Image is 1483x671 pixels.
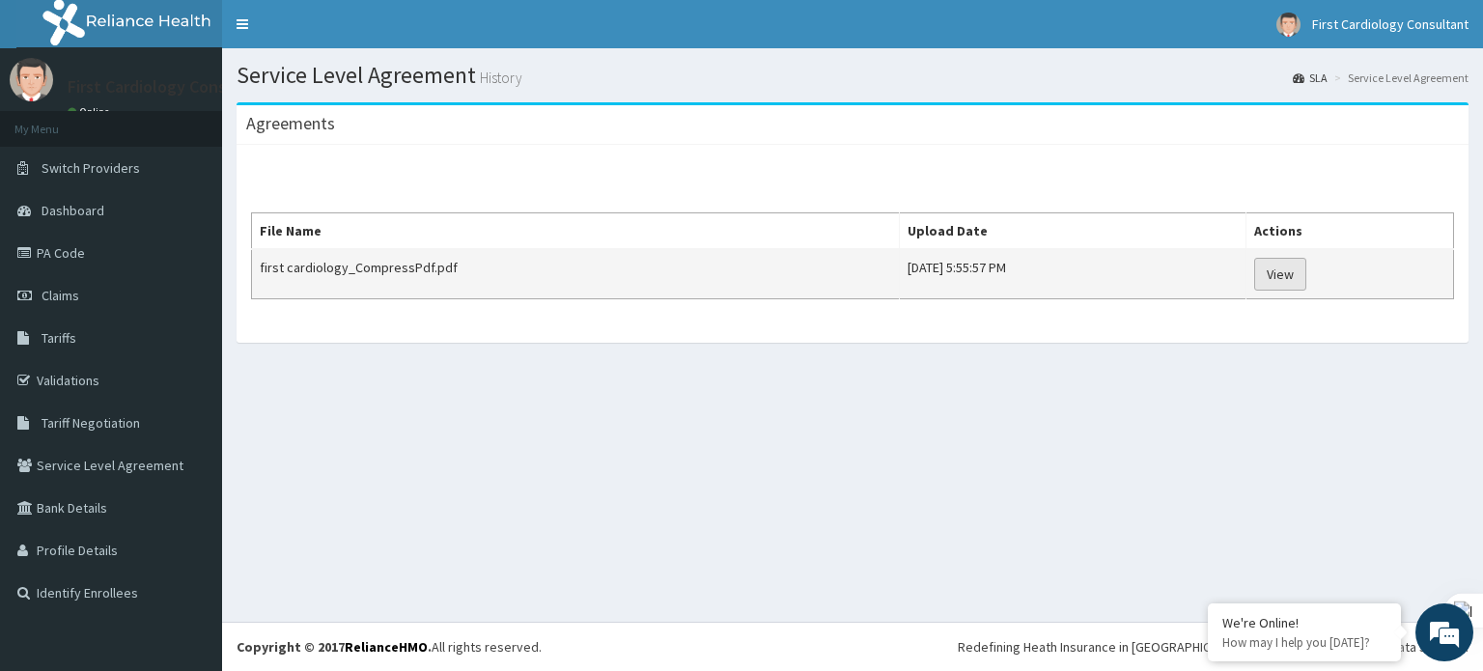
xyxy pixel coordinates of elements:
h1: Service Level Agreement [237,63,1469,88]
a: View [1254,258,1306,291]
th: Actions [1246,213,1454,250]
strong: Copyright © 2017 . [237,638,432,656]
th: File Name [252,213,900,250]
a: Online [68,105,114,119]
span: First Cardiology Consultant [1312,15,1469,33]
footer: All rights reserved. [222,622,1483,671]
span: Dashboard [42,202,104,219]
li: Service Level Agreement [1329,70,1469,86]
img: User Image [1276,13,1301,37]
div: Redefining Heath Insurance in [GEOGRAPHIC_DATA] using Telemedicine and Data Science! [958,637,1469,657]
span: Claims [42,287,79,304]
td: first cardiology_CompressPdf.pdf [252,249,900,299]
span: Tariffs [42,329,76,347]
a: SLA [1293,70,1328,86]
p: How may I help you today? [1222,634,1386,651]
a: RelianceHMO [345,638,428,656]
div: We're Online! [1222,614,1386,631]
h3: Agreements [246,115,335,132]
p: First Cardiology Consultant [68,78,273,96]
img: User Image [10,58,53,101]
th: Upload Date [899,213,1246,250]
small: History [476,70,522,85]
span: Switch Providers [42,159,140,177]
td: [DATE] 5:55:57 PM [899,249,1246,299]
span: Tariff Negotiation [42,414,140,432]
